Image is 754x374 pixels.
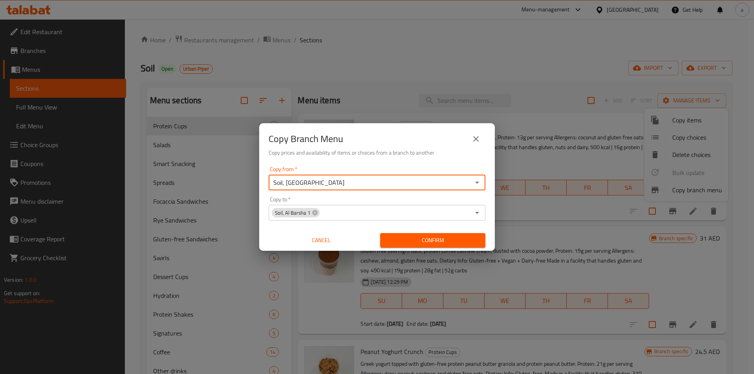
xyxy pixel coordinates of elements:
span: Confirm [386,235,479,245]
span: Soil, Al Barsha 1 [272,209,313,217]
h6: Copy prices and availability of items or choices from a branch to another [269,148,485,157]
span: Cancel [272,235,371,245]
button: Open [472,207,483,218]
button: Confirm [380,233,485,248]
h2: Copy Branch Menu [269,133,343,145]
button: Open [472,177,483,188]
button: Cancel [269,233,374,248]
div: Soil, Al Barsha 1 [272,208,320,217]
button: close [467,130,485,148]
